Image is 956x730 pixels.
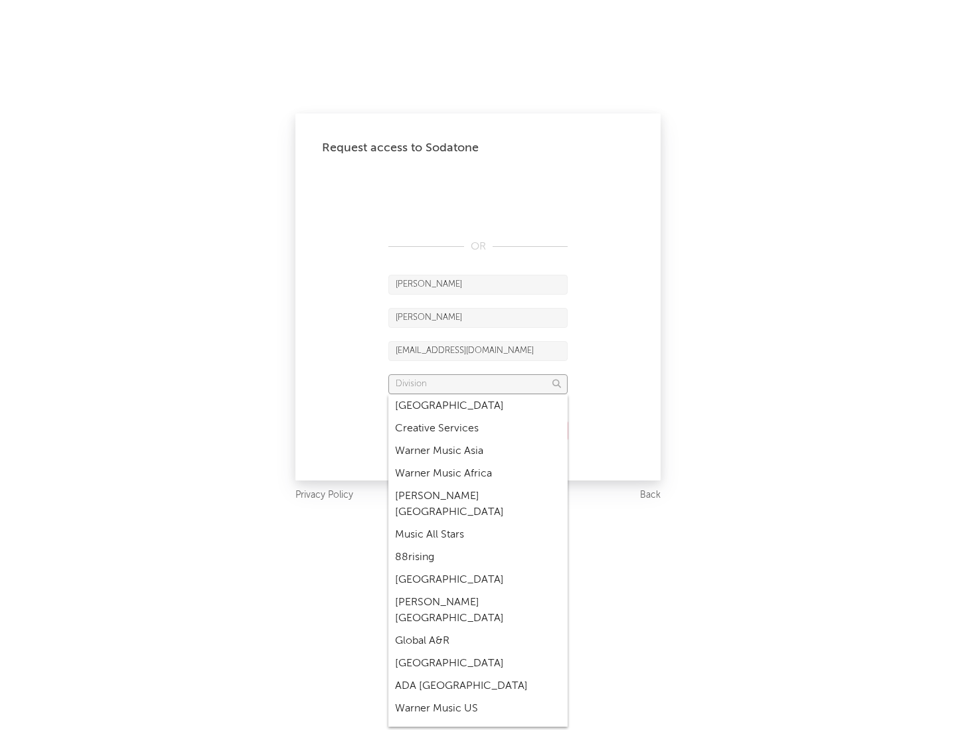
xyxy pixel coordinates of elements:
div: ADA [GEOGRAPHIC_DATA] [388,675,568,697]
div: OR [388,239,568,255]
input: Email [388,341,568,361]
div: [PERSON_NAME] [GEOGRAPHIC_DATA] [388,591,568,630]
div: Warner Music US [388,697,568,720]
input: First Name [388,275,568,295]
input: Division [388,374,568,394]
div: Music All Stars [388,524,568,546]
div: Request access to Sodatone [322,140,634,156]
div: Warner Music Africa [388,463,568,485]
input: Last Name [388,308,568,328]
div: Warner Music Asia [388,440,568,463]
div: Global A&R [388,630,568,652]
div: Creative Services [388,417,568,440]
a: Back [640,487,661,504]
div: [GEOGRAPHIC_DATA] [388,395,568,417]
div: 88rising [388,546,568,569]
div: [GEOGRAPHIC_DATA] [388,569,568,591]
div: [GEOGRAPHIC_DATA] [388,652,568,675]
a: Privacy Policy [295,487,353,504]
div: [PERSON_NAME] [GEOGRAPHIC_DATA] [388,485,568,524]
